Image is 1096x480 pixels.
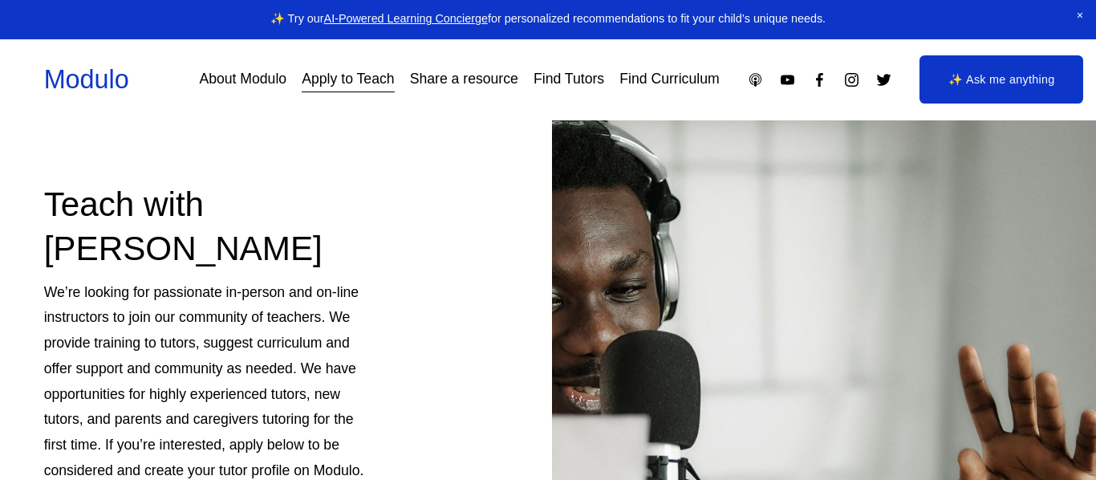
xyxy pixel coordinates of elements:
a: Apply to Teach [302,66,394,94]
a: YouTube [779,71,796,88]
a: Find Tutors [534,66,604,94]
a: ✨ Ask me anything [919,55,1083,104]
a: Find Curriculum [619,66,719,94]
a: Twitter [875,71,892,88]
a: About Modulo [199,66,286,94]
a: Instagram [843,71,860,88]
a: AI-Powered Learning Concierge [324,12,488,25]
a: Apple Podcasts [747,71,764,88]
a: Share a resource [410,66,518,94]
h2: Teach with [PERSON_NAME] [44,182,375,271]
a: Modulo [44,65,129,94]
a: Facebook [811,71,828,88]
